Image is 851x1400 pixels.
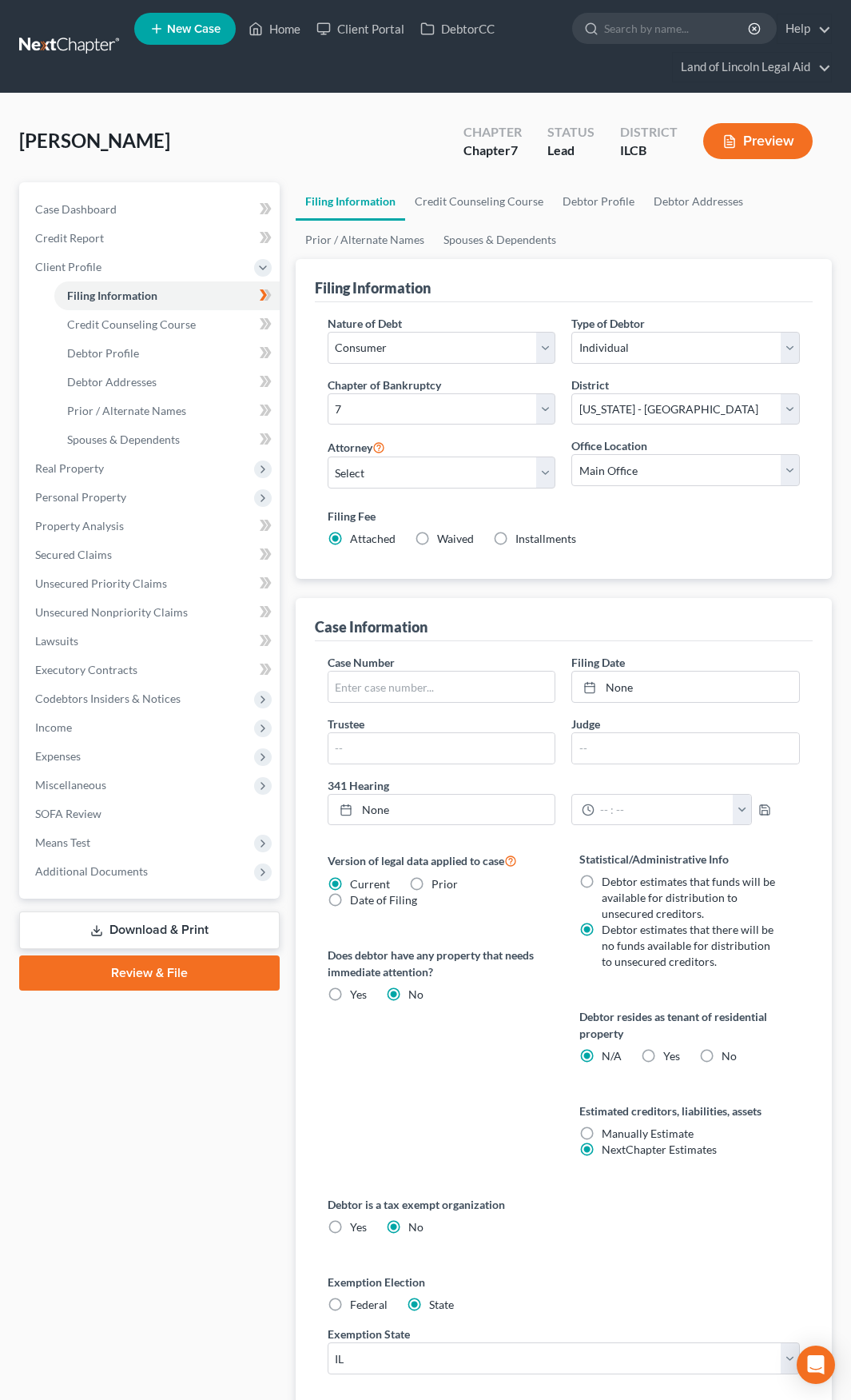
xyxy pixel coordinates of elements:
div: Status [547,123,595,142]
a: Unsecured Priority Claims [22,569,280,598]
a: None [328,795,555,825]
label: Debtor is a tax exempt organization [328,1196,800,1213]
input: Enter case number... [328,672,555,702]
span: Debtor Profile [67,346,139,360]
span: Attached [350,532,396,545]
span: Executory Contracts [35,663,137,676]
a: Lawsuits [22,627,280,656]
span: Federal [350,1298,388,1311]
span: Date of Filing [350,893,417,907]
span: No [722,1049,737,1063]
a: Credit Report [22,224,280,253]
a: Spouses & Dependents [54,425,280,454]
a: SOFA Review [22,800,280,828]
span: Yes [350,987,367,1001]
span: Unsecured Priority Claims [35,576,167,590]
a: Credit Counseling Course [54,310,280,339]
a: Prior / Alternate Names [296,221,434,259]
label: Exemption Election [328,1274,800,1290]
span: Yes [663,1049,680,1063]
a: Executory Contracts [22,656,280,684]
a: DebtorCC [412,14,503,43]
span: Lawsuits [35,634,78,648]
span: Personal Property [35,490,126,504]
label: Nature of Debt [328,315,402,332]
span: Filing Information [67,289,157,302]
label: Exemption State [328,1326,410,1342]
input: -- : -- [595,795,733,825]
a: Credit Counseling Course [405,182,553,221]
span: SOFA Review [35,807,101,820]
button: Preview [703,123,813,159]
span: Expenses [35,749,81,763]
span: State [429,1298,454,1311]
a: Debtor Addresses [644,182,753,221]
span: Case Dashboard [35,202,117,216]
span: N/A [602,1049,622,1063]
span: Income [35,720,72,734]
span: Debtor estimates that there will be no funds available for distribution to unsecured creditors. [602,923,773,968]
a: Debtor Addresses [54,368,280,397]
span: Waived [437,532,474,545]
div: Open Intercom Messenger [797,1346,835,1384]
a: Help [777,14,831,43]
span: Client Profile [35,260,101,273]
span: Credit Counseling Course [67,317,196,331]
span: 7 [511,142,518,158]
label: Office Location [571,437,647,454]
span: New Case [167,23,221,35]
label: Estimated creditors, liabilities, assets [579,1103,800,1119]
div: District [620,123,678,142]
a: Secured Claims [22,540,280,569]
div: Lead [547,142,595,160]
label: Case Number [328,654,395,671]
span: Means Test [35,836,90,849]
span: Secured Claims [35,548,112,561]
span: Miscellaneous [35,778,106,792]
a: Filing Information [54,281,280,310]
span: Debtor Addresses [67,375,157,389]
span: Debtor estimates that funds will be available for distribution to unsecured creditors. [602,875,775,920]
div: Chapter [463,142,522,160]
a: Property Analysis [22,512,280,540]
span: Credit Report [35,231,104,245]
span: Unsecured Nonpriority Claims [35,605,188,619]
label: Statistical/Administrative Info [579,851,800,868]
a: Client Portal [308,14,412,43]
span: [PERSON_NAME] [19,129,170,152]
label: Filing Fee [328,508,800,525]
a: Debtor Profile [553,182,644,221]
span: Manually Estimate [602,1127,694,1140]
label: Judge [571,716,600,732]
a: Case Dashboard [22,195,280,224]
label: 341 Hearing [320,777,808,794]
a: Debtor Profile [54,339,280,368]
input: Search by name... [604,14,750,43]
a: Prior / Alternate Names [54,397,280,425]
label: District [571,377,609,393]
a: Unsecured Nonpriority Claims [22,598,280,627]
label: Chapter of Bankruptcy [328,377,441,393]
label: Type of Debtor [571,315,645,332]
label: Trustee [328,716,364,732]
a: None [572,672,799,702]
span: Prior / Alternate Names [67,404,186,417]
div: ILCB [620,142,678,160]
span: NextChapter Estimates [602,1143,717,1156]
label: Filing Date [571,654,625,671]
span: Current [350,877,390,891]
label: Does debtor have any property that needs immediate attention? [328,947,548,980]
span: Prior [431,877,458,891]
span: Property Analysis [35,519,124,532]
span: Spouses & Dependents [67,433,180,446]
div: Chapter [463,123,522,142]
span: No [408,1220,424,1234]
label: Attorney [328,437,385,457]
a: Spouses & Dependents [434,221,566,259]
span: Additional Documents [35,864,148,878]
span: Codebtors Insiders & Notices [35,692,181,705]
a: Home [241,14,308,43]
a: Download & Print [19,911,280,949]
span: Installments [515,532,576,545]
div: Filing Information [315,278,431,297]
